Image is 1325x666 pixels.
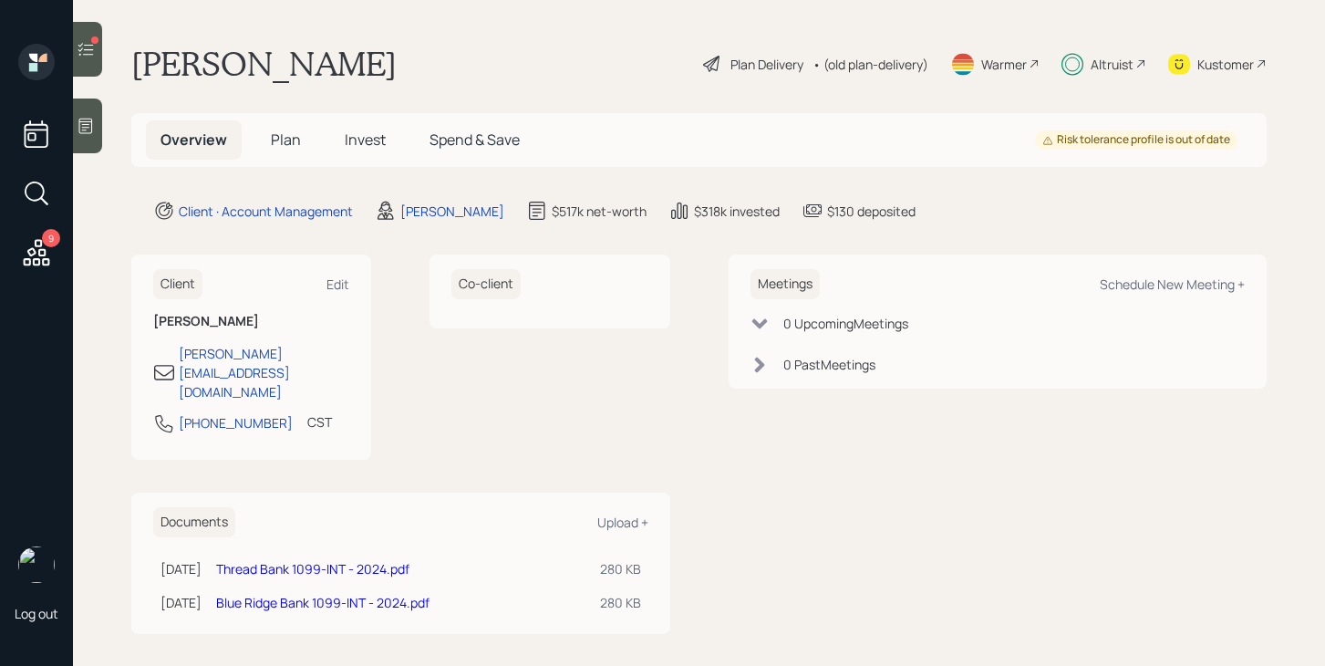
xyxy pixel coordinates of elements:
div: $517k net-worth [552,202,647,221]
div: Upload + [597,514,648,531]
span: Spend & Save [430,130,520,150]
div: 0 Upcoming Meeting s [783,314,908,333]
div: [PERSON_NAME][EMAIL_ADDRESS][DOMAIN_NAME] [179,344,349,401]
h6: Documents [153,507,235,537]
div: $130 deposited [827,202,916,221]
div: 0 Past Meeting s [783,355,875,374]
div: 280 KB [600,559,641,578]
h6: Meetings [750,269,820,299]
div: CST [307,412,332,432]
div: [DATE] [160,559,202,578]
div: Altruist [1091,55,1133,74]
div: Log out [15,605,58,622]
img: michael-russo-headshot.png [18,546,55,583]
span: Overview [160,130,227,150]
span: Invest [345,130,386,150]
div: Warmer [981,55,1027,74]
div: • (old plan-delivery) [813,55,928,74]
a: Blue Ridge Bank 1099-INT - 2024.pdf [216,594,430,611]
div: Schedule New Meeting + [1100,276,1245,293]
div: Kustomer [1197,55,1254,74]
h6: [PERSON_NAME] [153,314,349,329]
h6: Client [153,269,202,299]
div: Edit [326,276,349,293]
h1: [PERSON_NAME] [131,44,397,84]
a: Thread Bank 1099-INT - 2024.pdf [216,560,409,578]
div: 280 KB [600,593,641,612]
div: Risk tolerance profile is out of date [1042,132,1230,148]
div: 9 [42,229,60,247]
div: [PHONE_NUMBER] [179,413,293,432]
div: Client · Account Management [179,202,353,221]
h6: Co-client [451,269,521,299]
div: Plan Delivery [730,55,803,74]
span: Plan [271,130,301,150]
div: [DATE] [160,593,202,612]
div: $318k invested [694,202,780,221]
div: [PERSON_NAME] [400,202,504,221]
